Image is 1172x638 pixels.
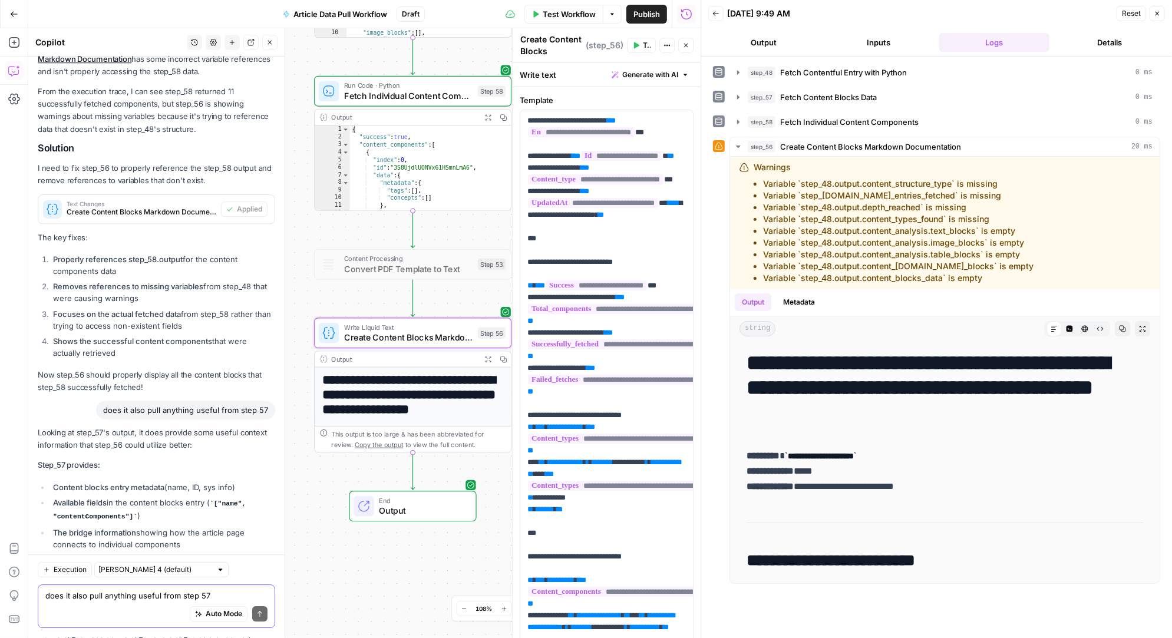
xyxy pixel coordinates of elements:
[748,116,775,128] span: step_58
[342,179,349,187] span: Toggle code folding, rows 8 through 11
[344,331,473,344] span: Create Content Blocks Markdown Documentation
[206,609,242,620] span: Auto Mode
[221,201,268,217] button: Applied
[1135,67,1153,78] span: 0 ms
[780,67,907,78] span: Fetch Contentful Entry with Python
[748,67,775,78] span: step_48
[730,157,1160,583] div: 20 ms
[379,495,466,505] span: End
[411,452,414,490] g: Edge from step_56 to end
[293,8,387,20] span: Article Data Pull Workflow
[748,91,775,103] span: step_57
[314,249,511,280] div: Content ProcessingConvert PDF Template to TextStep 53
[53,309,181,319] strong: Focuses on the actual fetched data
[50,335,275,359] li: that were actually retrieved
[190,607,247,622] button: Auto Mode
[627,38,656,53] button: Test
[67,201,216,207] span: Text Changes
[730,88,1160,107] button: 0 ms
[98,564,212,576] input: Claude Sonnet 4 (default)
[763,272,1034,284] li: Variable `step_48.output.content_blocks_data` is empty
[763,213,1034,225] li: Variable `step_48.output.content_types_found` is missing
[708,33,819,52] button: Output
[633,8,660,20] span: Publish
[1131,141,1153,152] span: 20 ms
[331,354,476,364] div: Output
[315,141,349,148] div: 3
[780,116,919,128] span: Fetch Individual Content Components
[730,113,1160,131] button: 0 ms
[314,76,511,211] div: Run Code · PythonFetch Individual Content ComponentsStep 58Output{ "success":true, "content_compo...
[342,125,349,133] span: Toggle code folding, rows 1 through 2588
[730,63,1160,82] button: 0 ms
[38,42,253,64] a: Create Content Blocks Markdown Documentation
[1122,8,1141,19] span: Reset
[824,33,935,52] button: Inputs
[314,318,511,452] div: Write Liquid TextCreate Content Blocks Markdown DocumentationStep 56Output**** **** **** **** ***...
[1135,92,1153,103] span: 0 ms
[478,85,506,97] div: Step 58
[315,179,349,187] div: 8
[38,162,275,187] p: I need to fix step_56 to properly reference the step_58 output and remove references to variables...
[626,5,667,24] button: Publish
[411,279,414,316] g: Edge from step_53 to step_56
[730,137,1160,156] button: 20 ms
[520,94,694,106] label: Template
[331,429,506,449] div: This output is too large & has been abbreviated for review. to view the full content.
[411,210,414,247] g: Edge from step_58 to step_53
[314,491,511,521] div: EndOutput
[38,143,275,154] h2: Solution
[38,460,100,470] strong: Step_57 provides:
[402,9,420,19] span: Draft
[315,194,349,202] div: 10
[315,202,349,210] div: 11
[342,210,349,217] span: Toggle code folding, rows 12 through 71
[763,190,1034,201] li: Variable `step_[DOMAIN_NAME]_entries_fetched` is missing
[344,90,473,103] span: Fetch Individual Content Components
[35,37,183,48] div: Copilot
[1054,33,1165,52] button: Details
[776,293,822,311] button: Metadata
[476,604,493,613] span: 108%
[315,187,349,194] div: 9
[780,91,877,103] span: Fetch Content Blocks Data
[237,204,262,214] span: Applied
[342,171,349,179] span: Toggle code folding, rows 7 through 161
[53,282,203,291] strong: Removes references to missing variables
[342,141,349,148] span: Toggle code folding, rows 3 through 2449
[607,67,694,82] button: Generate with AI
[315,133,349,141] div: 2
[543,8,596,20] span: Test Workflow
[739,321,775,336] span: string
[315,164,349,171] div: 6
[315,37,346,44] div: 11
[315,148,349,156] div: 4
[763,260,1034,272] li: Variable `step_48.output.content_[DOMAIN_NAME]_blocks` is empty
[96,401,275,419] div: does it also pull anything useful from step 57
[643,40,651,51] span: Test
[622,70,678,80] span: Generate with AI
[38,563,92,578] button: Execution
[344,80,473,90] span: Run Code · Python
[50,527,275,550] li: showing how the article page connects to individual components
[315,29,346,37] div: 10
[520,34,583,81] textarea: Create Content Blocks Markdown Documentation
[1135,117,1153,127] span: 0 ms
[53,336,212,346] strong: Shows the successful content components
[478,259,506,270] div: Step 53
[586,39,623,51] span: ( step_56 )
[276,5,394,24] button: Article Data Pull Workflow
[411,37,414,74] g: Edge from step_57 to step_58
[763,249,1034,260] li: Variable `step_48.output.content_analysis.table_blocks` is empty
[315,125,349,133] div: 1
[763,225,1034,237] li: Variable `step_48.output.content_analysis.text_blocks` is empty
[53,498,107,507] strong: Available fields
[939,33,1050,52] button: Logs
[38,232,275,244] p: The key fixes:
[344,262,473,275] span: Convert PDF Template to Text
[355,441,403,448] span: Copy the output
[735,293,771,311] button: Output
[50,308,275,332] li: from step_58 rather than trying to access non-existent fields
[379,504,466,517] span: Output
[478,328,506,339] div: Step 56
